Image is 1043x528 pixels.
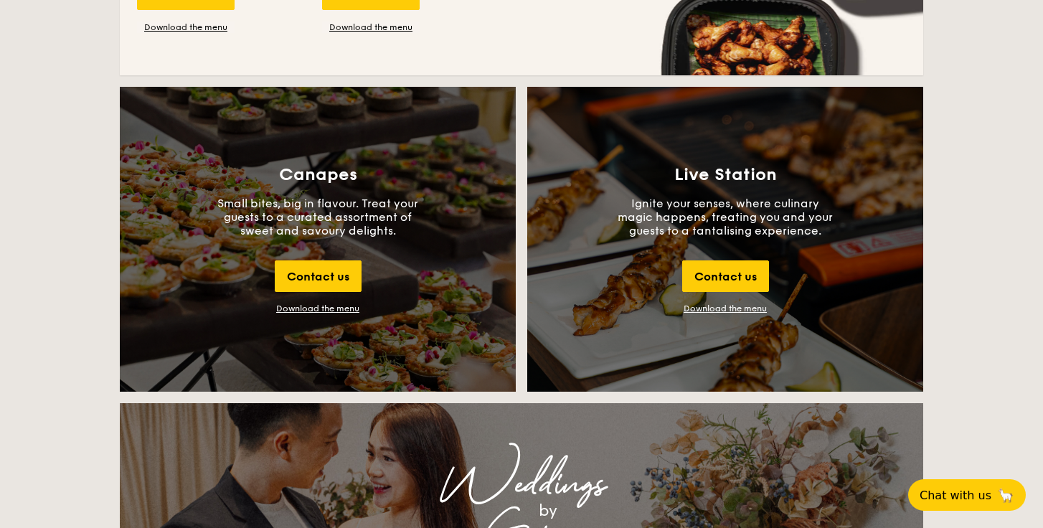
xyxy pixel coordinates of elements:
[137,22,235,33] a: Download the menu
[322,22,420,33] a: Download the menu
[618,197,833,237] p: Ignite your senses, where culinary magic happens, treating you and your guests to a tantalising e...
[299,498,797,524] div: by
[997,487,1014,504] span: 🦙
[684,303,767,313] a: Download the menu
[279,165,357,185] h3: Canapes
[682,260,769,292] div: Contact us
[674,165,777,185] h3: Live Station
[908,479,1026,511] button: Chat with us🦙
[276,303,359,313] div: Download the menu
[246,472,797,498] div: Weddings
[275,260,362,292] div: Contact us
[210,197,425,237] p: Small bites, big in flavour. Treat your guests to a curated assortment of sweet and savoury delig...
[920,489,991,502] span: Chat with us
